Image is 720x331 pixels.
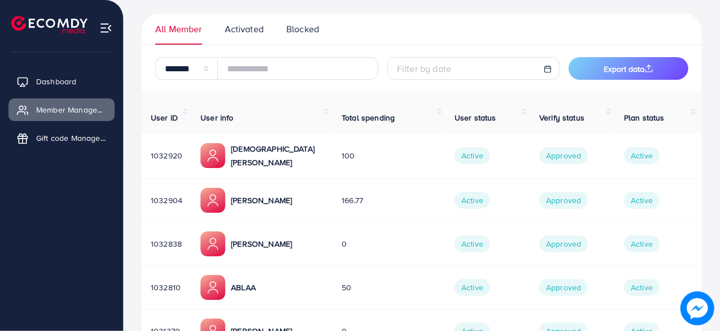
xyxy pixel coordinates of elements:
[455,112,496,123] span: User status
[455,279,490,296] span: Active
[200,143,225,168] img: ic-member-manager.00abd3e0.svg
[624,279,660,296] span: Active
[151,282,181,293] span: 1032810
[231,281,256,294] p: ABLAA
[342,238,347,250] span: 0
[8,70,115,93] a: Dashboard
[11,16,88,33] img: logo
[569,57,688,80] button: Export data
[539,192,588,209] span: Approved
[200,188,225,213] img: ic-member-manager.00abd3e0.svg
[604,63,653,75] span: Export data
[286,23,319,36] span: Blocked
[624,235,660,252] span: Active
[455,235,490,252] span: Active
[151,195,182,206] span: 1032904
[539,279,588,296] span: Approved
[36,132,106,144] span: Gift code Management
[539,235,588,252] span: Approved
[231,237,292,251] p: [PERSON_NAME]
[231,142,324,169] p: [DEMOGRAPHIC_DATA][PERSON_NAME]
[151,150,182,161] span: 1032920
[8,98,115,121] a: Member Management
[225,23,264,36] span: Activated
[342,195,363,206] span: 166.77
[539,147,588,164] span: Approved
[624,112,665,123] span: Plan status
[36,104,106,115] span: Member Management
[151,238,182,250] span: 1032838
[342,112,395,123] span: Total spending
[624,192,660,209] span: Active
[8,127,115,149] a: Gift code Management
[200,231,225,256] img: ic-member-manager.00abd3e0.svg
[151,112,178,123] span: User ID
[397,62,451,75] span: Filter by date
[680,291,714,325] img: image
[155,23,202,36] span: All Member
[200,112,233,123] span: User info
[99,22,112,35] img: menu
[342,282,351,293] span: 50
[624,147,660,164] span: Active
[36,76,76,87] span: Dashboard
[200,275,225,300] img: ic-member-manager.00abd3e0.svg
[231,194,292,207] p: [PERSON_NAME]
[539,112,584,123] span: Verify status
[455,192,490,209] span: Active
[342,150,355,161] span: 100
[455,147,490,164] span: Active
